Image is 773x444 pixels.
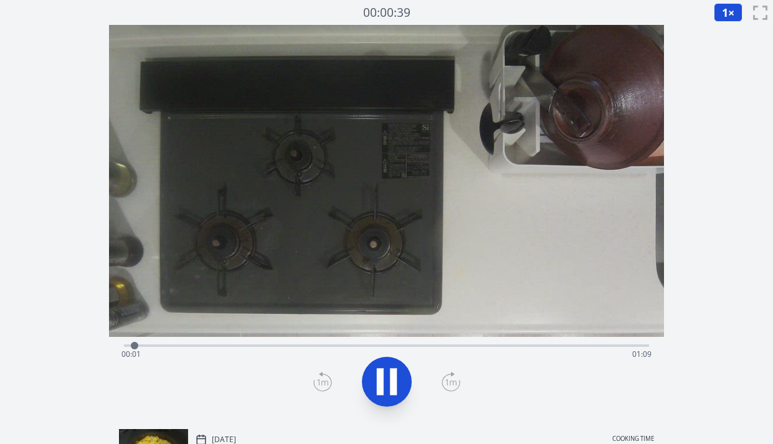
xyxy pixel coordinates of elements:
[121,349,141,359] span: 00:01
[363,4,410,22] a: 00:00:39
[722,5,728,20] span: 1
[714,3,742,22] button: 1×
[632,349,652,359] span: 01:09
